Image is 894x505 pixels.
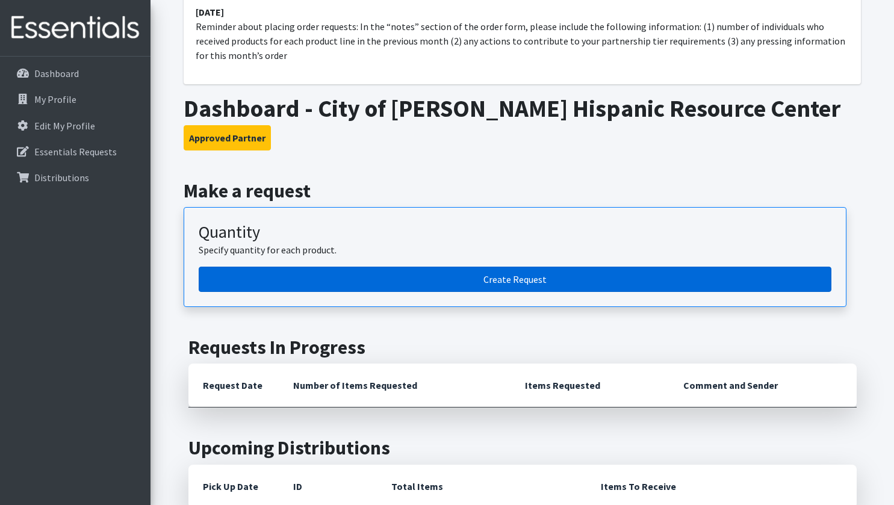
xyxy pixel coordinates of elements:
p: Specify quantity for each product. [199,243,831,257]
h2: Upcoming Distributions [188,436,857,459]
img: HumanEssentials [5,8,146,48]
a: Edit My Profile [5,114,146,138]
th: Items Requested [511,364,669,407]
a: Distributions [5,166,146,190]
p: Edit My Profile [34,120,95,132]
h2: Requests In Progress [188,336,857,359]
h2: Make a request [184,179,861,202]
h1: Dashboard - City of [PERSON_NAME] Hispanic Resource Center [184,94,861,123]
a: My Profile [5,87,146,111]
p: Dashboard [34,67,79,79]
a: Dashboard [5,61,146,85]
th: Request Date [188,364,279,407]
strong: [DATE] [196,6,224,18]
th: Number of Items Requested [279,364,511,407]
p: My Profile [34,93,76,105]
h3: Quantity [199,222,831,243]
a: Create a request by quantity [199,267,831,292]
p: Distributions [34,172,89,184]
a: Essentials Requests [5,140,146,164]
p: Essentials Requests [34,146,117,158]
th: Comment and Sender [669,364,856,407]
button: Approved Partner [184,125,271,150]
